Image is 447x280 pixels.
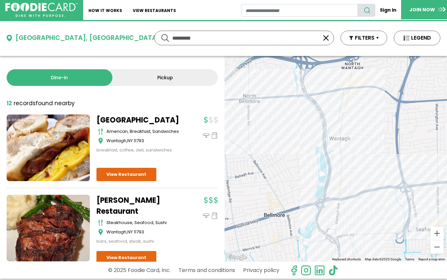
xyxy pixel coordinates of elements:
[112,69,218,86] a: Pickup
[211,212,218,219] img: pickup_icon.svg
[241,4,358,17] input: restaurant search
[226,253,248,262] img: Google
[15,33,179,43] div: [GEOGRAPHIC_DATA], [GEOGRAPHIC_DATA], 11793
[430,240,444,254] button: Zoom out
[106,219,180,226] div: Steakhouse, Seafood, Sushi
[405,257,414,261] a: Terms
[98,229,103,235] img: map_icon.svg
[7,69,112,86] a: Dine-in
[96,195,180,217] a: [PERSON_NAME] Restaurant
[106,128,180,135] div: American, Breakfast, Sandwiches
[98,219,103,226] img: cutlery_icon.svg
[375,4,401,16] a: Sign In
[314,265,325,276] img: linkedin.svg
[5,3,78,17] img: FoodieCard; Eat, Drink, Save, Donate
[96,251,156,264] a: View Restaurant
[7,99,75,108] div: found nearby
[134,229,144,235] span: 11793
[14,99,36,107] span: records
[341,31,387,45] button: FILTERS
[106,138,126,144] span: Wantagh
[127,138,133,144] span: NY
[179,264,235,276] a: Terms and conditions
[106,229,180,235] div: ,
[96,147,180,153] div: breakfast, coffee, deli, sandwiches
[243,264,279,276] a: Privacy policy
[106,138,180,144] div: ,
[203,132,210,139] img: dinein_icon.svg
[358,4,375,17] button: search
[226,253,248,262] a: Open this area in Google Maps (opens a new window)
[96,168,156,181] a: View Restaurant
[332,257,361,262] button: Keyboard shortcuts
[7,99,12,107] strong: 12
[96,238,180,245] div: bars, seafood, steak, sushi
[98,138,103,144] img: map_icon.svg
[203,212,210,219] img: dinein_icon.svg
[98,128,103,135] img: cutlery_icon.svg
[108,264,171,276] p: © 2025 Foodie Card, Inc.
[134,138,144,144] span: 11793
[106,229,126,235] span: Wantagh
[96,115,180,126] a: [GEOGRAPHIC_DATA]
[127,229,133,235] span: NY
[365,257,401,261] span: Map data ©2025 Google
[418,257,445,261] a: Report a map error
[430,227,444,240] button: Zoom in
[211,132,218,139] img: pickup_icon.svg
[394,31,440,45] button: LEGEND
[328,265,339,276] img: tiktok.svg
[289,265,299,276] svg: check us out on facebook
[7,33,138,43] button: [GEOGRAPHIC_DATA], [GEOGRAPHIC_DATA], 11793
